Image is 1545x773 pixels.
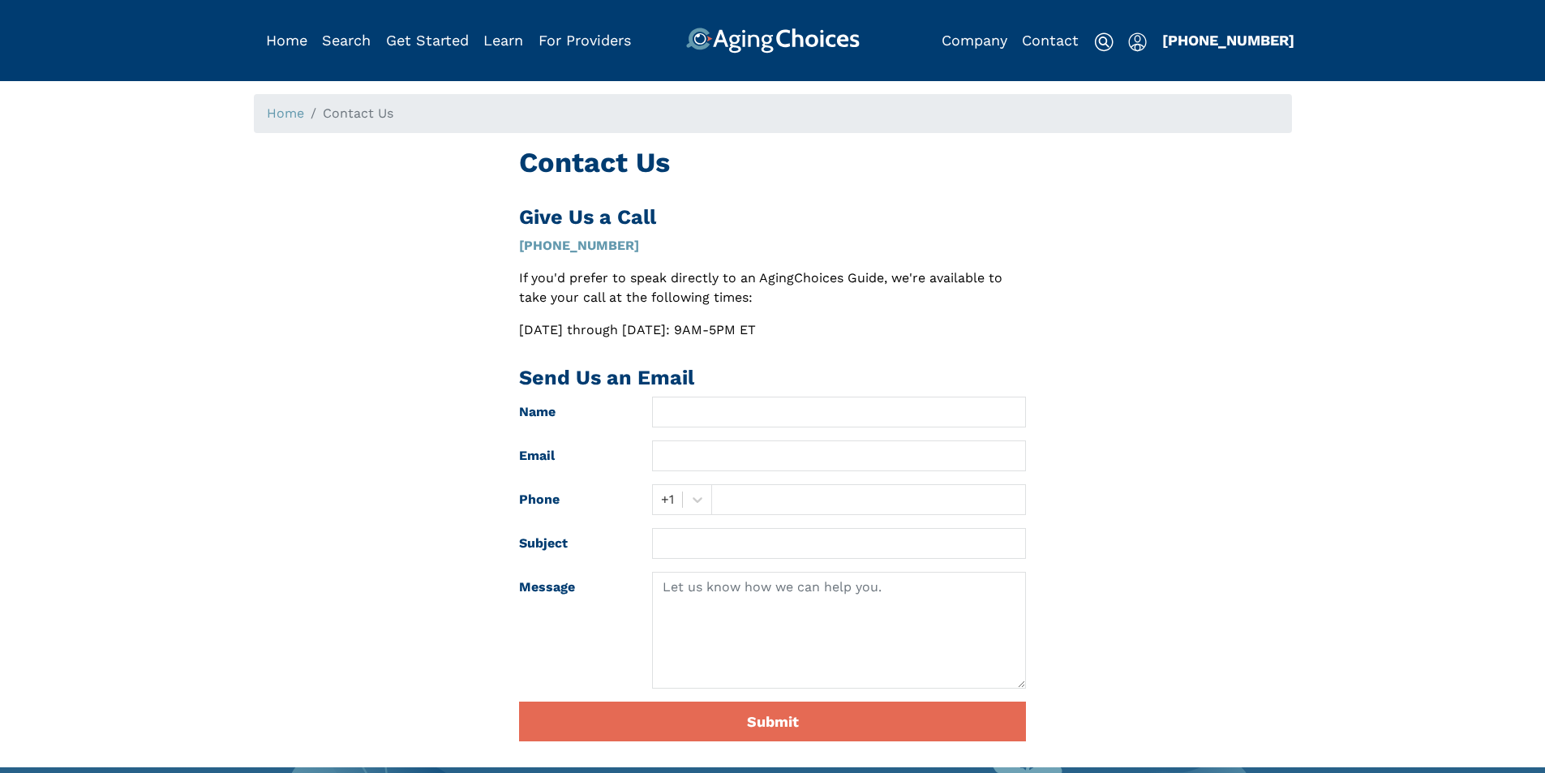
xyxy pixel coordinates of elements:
[519,268,1026,307] p: If you'd prefer to speak directly to an AgingChoices Guide, we're available to take your call at ...
[507,397,640,427] label: Name
[519,146,1026,179] h1: Contact Us
[507,440,640,471] label: Email
[1162,32,1294,49] a: [PHONE_NUMBER]
[519,238,639,253] a: [PHONE_NUMBER]
[254,94,1292,133] nav: breadcrumb
[507,528,640,559] label: Subject
[1128,32,1147,52] img: user-icon.svg
[266,32,307,49] a: Home
[519,702,1026,741] button: Submit
[539,32,631,49] a: For Providers
[386,32,469,49] a: Get Started
[942,32,1007,49] a: Company
[685,28,859,54] img: AgingChoices
[267,105,304,121] a: Home
[323,105,393,121] span: Contact Us
[483,32,523,49] a: Learn
[1022,32,1079,49] a: Contact
[1094,32,1114,52] img: search-icon.svg
[322,32,371,49] a: Search
[519,366,1026,390] h2: Send Us an Email
[507,572,640,689] label: Message
[1128,28,1147,54] div: Popover trigger
[322,28,371,54] div: Popover trigger
[519,205,1026,230] h2: Give Us a Call
[507,484,640,515] label: Phone
[519,320,1026,340] p: [DATE] through [DATE]: 9AM-5PM ET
